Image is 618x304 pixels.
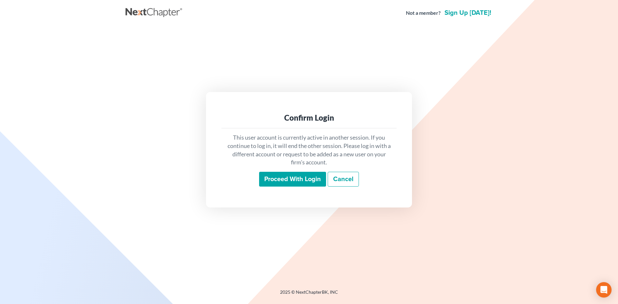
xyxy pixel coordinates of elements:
a: Cancel [328,172,359,187]
div: Open Intercom Messenger [596,282,612,298]
input: Proceed with login [259,172,326,187]
strong: Not a member? [406,9,441,17]
a: Sign up [DATE]! [443,10,492,16]
div: 2025 © NextChapterBK, INC [126,289,492,300]
div: Confirm Login [227,113,391,123]
p: This user account is currently active in another session. If you continue to log in, it will end ... [227,134,391,167]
